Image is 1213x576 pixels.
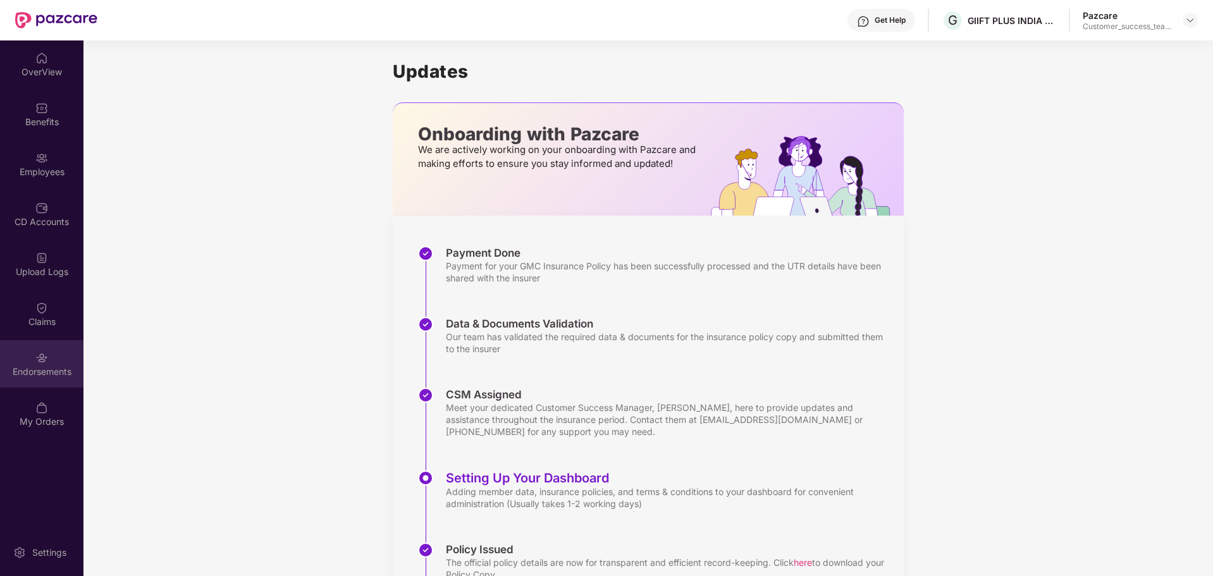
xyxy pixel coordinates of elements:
img: svg+xml;base64,PHN2ZyBpZD0iRW1wbG95ZWVzIiB4bWxucz0iaHR0cDovL3d3dy53My5vcmcvMjAwMC9zdmciIHdpZHRoPS... [35,152,48,164]
div: Customer_success_team_lead [1083,21,1171,32]
img: svg+xml;base64,PHN2ZyBpZD0iU3RlcC1Eb25lLTMyeDMyIiB4bWxucz0iaHR0cDovL3d3dy53My5vcmcvMjAwMC9zdmciIH... [418,388,433,403]
div: Get Help [875,15,906,25]
img: svg+xml;base64,PHN2ZyBpZD0iTXlfT3JkZXJzIiBkYXRhLW5hbWU9Ik15IE9yZGVycyIgeG1sbnM9Imh0dHA6Ly93d3cudz... [35,401,48,414]
div: Payment for your GMC Insurance Policy has been successfully processed and the UTR details have be... [446,260,891,284]
img: svg+xml;base64,PHN2ZyBpZD0iRHJvcGRvd24tMzJ4MzIiIHhtbG5zPSJodHRwOi8vd3d3LnczLm9yZy8yMDAwL3N2ZyIgd2... [1185,15,1195,25]
img: svg+xml;base64,PHN2ZyBpZD0iSGVscC0zMngzMiIgeG1sbnM9Imh0dHA6Ly93d3cudzMub3JnLzIwMDAvc3ZnIiB3aWR0aD... [857,15,870,28]
img: svg+xml;base64,PHN2ZyBpZD0iSG9tZSIgeG1sbnM9Imh0dHA6Ly93d3cudzMub3JnLzIwMDAvc3ZnIiB3aWR0aD0iMjAiIG... [35,52,48,64]
img: svg+xml;base64,PHN2ZyBpZD0iU3RlcC1Eb25lLTMyeDMyIiB4bWxucz0iaHR0cDovL3d3dy53My5vcmcvMjAwMC9zdmciIH... [418,246,433,261]
div: Data & Documents Validation [446,317,891,331]
div: Meet your dedicated Customer Success Manager, [PERSON_NAME], here to provide updates and assistan... [446,401,891,438]
div: Setting Up Your Dashboard [446,470,891,486]
img: svg+xml;base64,PHN2ZyBpZD0iU3RlcC1Eb25lLTMyeDMyIiB4bWxucz0iaHR0cDovL3d3dy53My5vcmcvMjAwMC9zdmciIH... [418,542,433,558]
div: Settings [28,546,70,559]
div: Our team has validated the required data & documents for the insurance policy copy and submitted ... [446,331,891,355]
img: svg+xml;base64,PHN2ZyBpZD0iU3RlcC1BY3RpdmUtMzJ4MzIiIHhtbG5zPSJodHRwOi8vd3d3LnczLm9yZy8yMDAwL3N2Zy... [418,470,433,486]
img: svg+xml;base64,PHN2ZyBpZD0iRW5kb3JzZW1lbnRzIiB4bWxucz0iaHR0cDovL3d3dy53My5vcmcvMjAwMC9zdmciIHdpZH... [35,352,48,364]
p: Onboarding with Pazcare [418,128,699,140]
img: svg+xml;base64,PHN2ZyBpZD0iQmVuZWZpdHMiIHhtbG5zPSJodHRwOi8vd3d3LnczLm9yZy8yMDAwL3N2ZyIgd2lkdGg9Ij... [35,102,48,114]
img: svg+xml;base64,PHN2ZyBpZD0iU2V0dGluZy0yMHgyMCIgeG1sbnM9Imh0dHA6Ly93d3cudzMub3JnLzIwMDAvc3ZnIiB3aW... [13,546,26,559]
img: hrOnboarding [711,136,904,216]
img: svg+xml;base64,PHN2ZyBpZD0iU3RlcC1Eb25lLTMyeDMyIiB4bWxucz0iaHR0cDovL3d3dy53My5vcmcvMjAwMC9zdmciIH... [418,317,433,332]
div: Policy Issued [446,542,891,556]
h1: Updates [393,61,904,82]
img: svg+xml;base64,PHN2ZyBpZD0iQ0RfQWNjb3VudHMiIGRhdGEtbmFtZT0iQ0QgQWNjb3VudHMiIHhtbG5zPSJodHRwOi8vd3... [35,202,48,214]
div: GIIFT PLUS INDIA PRIVATE LIMITED [968,15,1056,27]
img: svg+xml;base64,PHN2ZyBpZD0iVXBsb2FkX0xvZ3MiIGRhdGEtbmFtZT0iVXBsb2FkIExvZ3MiIHhtbG5zPSJodHRwOi8vd3... [35,252,48,264]
span: here [794,557,812,568]
div: Pazcare [1083,9,1171,21]
img: New Pazcare Logo [15,12,97,28]
div: Payment Done [446,246,891,260]
p: We are actively working on your onboarding with Pazcare and making efforts to ensure you stay inf... [418,143,699,171]
span: G [948,13,957,28]
img: svg+xml;base64,PHN2ZyBpZD0iQ2xhaW0iIHhtbG5zPSJodHRwOi8vd3d3LnczLm9yZy8yMDAwL3N2ZyIgd2lkdGg9IjIwIi... [35,302,48,314]
div: CSM Assigned [446,388,891,401]
div: Adding member data, insurance policies, and terms & conditions to your dashboard for convenient a... [446,486,891,510]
